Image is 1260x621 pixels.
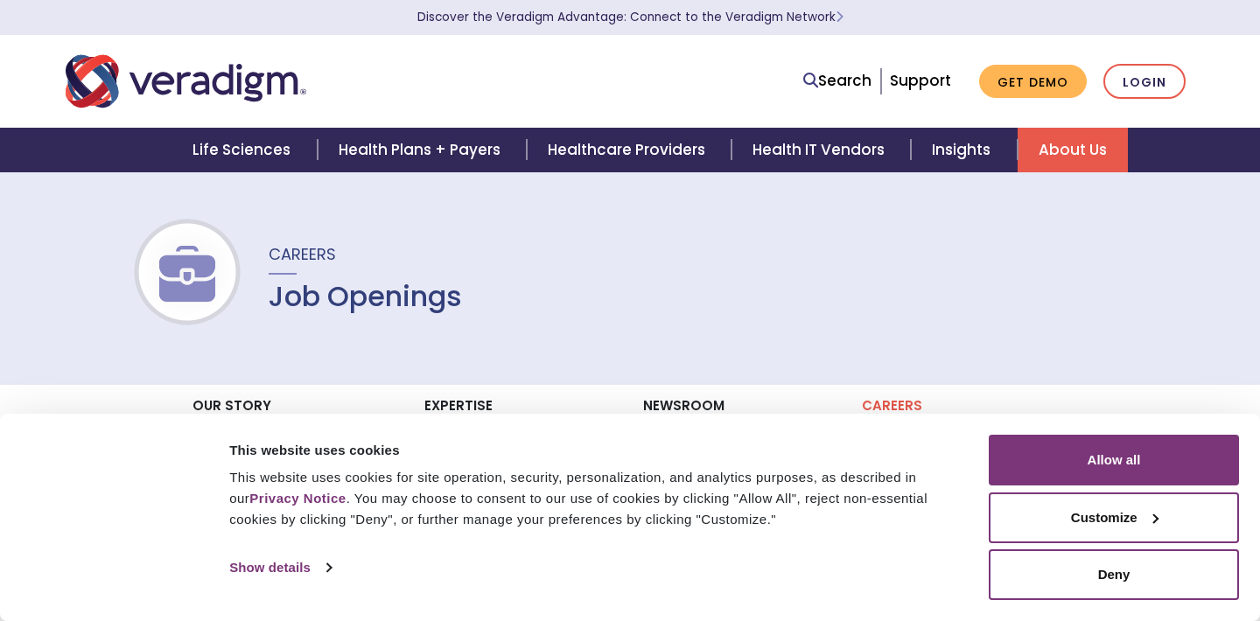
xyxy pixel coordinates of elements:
a: Health Plans + Payers [318,128,527,172]
a: Support [890,70,951,91]
div: This website uses cookies [229,440,969,461]
a: Privacy Notice [249,491,346,506]
span: Careers [269,243,336,265]
a: Insights [911,128,1017,172]
a: Get Demo [979,65,1087,99]
img: Veradigm logo [66,52,306,110]
div: This website uses cookies for site operation, security, personalization, and analytics purposes, ... [229,467,969,530]
button: Allow all [989,435,1239,485]
a: Login [1103,64,1186,100]
span: Learn More [836,9,843,25]
a: Search [803,69,871,93]
button: Deny [989,549,1239,600]
a: Show details [229,555,331,581]
button: Customize [989,492,1239,543]
h1: Job Openings [269,280,462,313]
a: Life Sciences [171,128,317,172]
a: About Us [1018,128,1128,172]
a: Discover the Veradigm Advantage: Connect to the Veradigm NetworkLearn More [417,9,843,25]
a: Healthcare Providers [527,128,731,172]
a: Health IT Vendors [731,128,911,172]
